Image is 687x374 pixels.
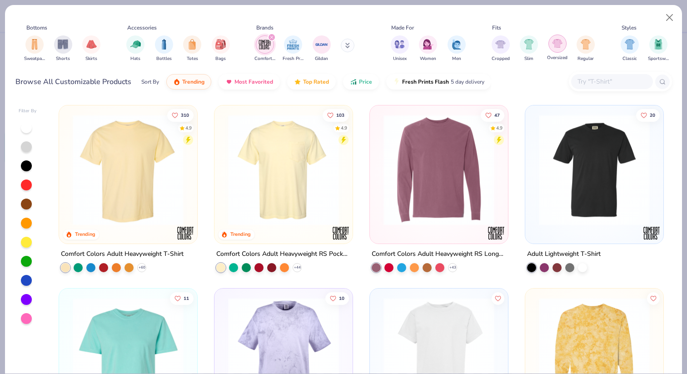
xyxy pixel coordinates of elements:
[527,249,601,260] div: Adult Lightweight T-Shirt
[325,292,349,304] button: Like
[19,108,37,115] div: Filter By
[61,249,184,260] div: Comfort Colors Adult Heavyweight T-Shirt
[283,35,304,62] button: filter button
[420,55,436,62] span: Women
[524,39,534,50] img: Slim Image
[621,35,639,62] div: filter for Classic
[621,35,639,62] button: filter button
[622,24,637,32] div: Styles
[577,35,595,62] button: filter button
[130,55,140,62] span: Hats
[492,35,510,62] button: filter button
[379,115,499,225] img: 8efac5f7-8da2-47f5-bf92-f12be686d45d
[215,39,225,50] img: Bags Image
[283,35,304,62] div: filter for Fresh Prints
[58,39,68,50] img: Shorts Image
[547,55,568,61] span: Oversized
[332,224,350,242] img: Comfort Colors logo
[359,78,372,85] span: Price
[155,35,173,62] button: filter button
[393,78,400,85] img: flash.gif
[642,224,660,242] img: Comfort Colors logo
[636,109,660,121] button: Like
[24,35,45,62] button: filter button
[547,35,568,61] div: filter for Oversized
[54,35,72,62] button: filter button
[215,55,226,62] span: Bags
[187,39,197,50] img: Totes Image
[186,125,192,131] div: 4.9
[224,115,343,225] img: 284e3bdb-833f-4f21-a3b0-720291adcbd9
[184,296,189,300] span: 11
[303,78,329,85] span: Top Rated
[581,39,591,50] img: Regular Image
[494,113,500,117] span: 47
[254,35,275,62] button: filter button
[653,39,663,50] img: Sportswear Image
[182,78,204,85] span: Trending
[451,77,484,87] span: 5 day delivery
[313,35,331,62] div: filter for Gildan
[183,35,201,62] button: filter button
[126,35,144,62] div: filter for Hats
[452,39,462,50] img: Men Image
[176,224,194,242] img: Comfort Colors logo
[85,55,97,62] span: Skirts
[496,125,503,131] div: 4.9
[492,35,510,62] div: filter for Cropped
[173,78,180,85] img: trending.gif
[648,35,669,62] div: filter for Sportswear
[524,55,533,62] span: Slim
[315,38,329,51] img: Gildan Image
[212,35,230,62] div: filter for Bags
[492,24,501,32] div: Fits
[141,78,159,86] div: Sort By
[391,24,414,32] div: Made For
[313,35,331,62] button: filter button
[341,125,347,131] div: 4.9
[647,292,660,304] button: Like
[156,55,172,62] span: Bottles
[294,78,301,85] img: TopRated.gif
[492,55,510,62] span: Cropped
[54,35,72,62] div: filter for Shorts
[394,39,405,50] img: Unisex Image
[187,55,198,62] span: Totes
[170,292,194,304] button: Like
[547,35,568,62] button: filter button
[82,35,100,62] button: filter button
[256,24,274,32] div: Brands
[168,109,194,121] button: Like
[520,35,538,62] button: filter button
[423,39,433,50] img: Women Image
[492,292,504,304] button: Like
[448,35,466,62] button: filter button
[402,78,449,85] span: Fresh Prints Flash
[419,35,437,62] div: filter for Women
[391,35,409,62] div: filter for Unisex
[212,35,230,62] button: filter button
[287,74,336,90] button: Top Rated
[577,76,647,87] input: Try "T-Shirt"
[159,39,169,50] img: Bottles Image
[126,35,144,62] button: filter button
[393,55,407,62] span: Unisex
[622,55,637,62] span: Classic
[181,113,189,117] span: 310
[625,39,635,50] img: Classic Image
[127,24,157,32] div: Accessories
[24,35,45,62] div: filter for Sweatpants
[216,249,351,260] div: Comfort Colors Adult Heavyweight RS Pocket T-Shirt
[294,265,301,270] span: + 44
[26,24,47,32] div: Bottoms
[487,224,505,242] img: Comfort Colors logo
[56,55,70,62] span: Shorts
[648,35,669,62] button: filter button
[82,35,100,62] div: filter for Skirts
[339,296,344,300] span: 10
[650,113,655,117] span: 20
[139,265,145,270] span: + 60
[577,55,594,62] span: Regular
[343,74,379,90] button: Price
[661,9,678,26] button: Close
